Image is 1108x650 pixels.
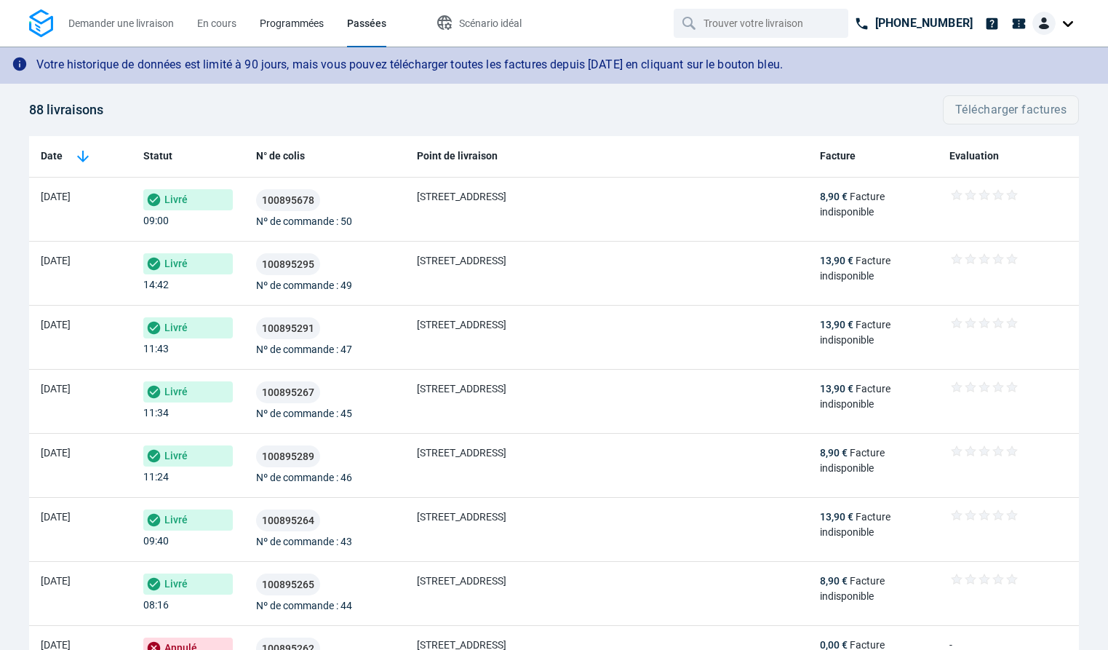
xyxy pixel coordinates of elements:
[417,319,506,330] span: [STREET_ADDRESS]
[262,195,314,205] span: 100895678
[820,575,885,602] span: Facture indisponible
[262,323,314,333] span: 100895291
[41,319,71,330] span: [DATE]
[704,9,821,37] input: Trouver votre livraison
[260,17,324,29] span: Programmées
[417,575,506,587] span: [STREET_ADDRESS]
[417,191,506,202] span: [STREET_ADDRESS]
[41,383,71,395] span: [DATE]
[36,51,783,79] div: Votre historique de données est limité à 90 jours, mais vous pouvez télécharger toutes les factur...
[256,445,320,467] button: 100895289
[820,319,853,330] span: 13,90 €
[143,253,233,274] span: Livré
[820,511,853,523] span: 13,90 €
[143,535,169,547] span: 09:40
[143,189,233,210] span: Livré
[875,15,973,32] p: [PHONE_NUMBER]
[197,17,236,29] span: En cours
[143,343,169,354] span: 11:43
[143,574,233,595] span: Livré
[820,148,856,164] span: Facture
[256,472,352,483] span: Nº de commande : 46
[41,148,63,164] span: Date
[68,17,174,29] span: Demander une livraison
[143,279,169,290] span: 14:42
[256,536,352,547] span: Nº de commande : 43
[820,255,853,266] span: 13,90 €
[256,344,352,355] span: Nº de commande : 47
[143,148,172,164] span: Statut
[143,510,233,531] span: Livré
[143,381,233,403] span: Livré
[256,408,352,419] span: Nº de commande : 45
[820,511,890,538] span: Facture indisponible
[143,407,169,419] span: 11:34
[256,148,305,164] span: N° de colis
[143,215,169,226] span: 09:00
[820,383,890,410] span: Facture indisponible
[820,319,890,346] span: Facture indisponible
[29,9,53,38] img: Logo
[143,471,169,483] span: 11:24
[143,317,233,338] span: Livré
[820,191,848,202] span: 8,90 €
[256,510,320,531] button: 100895264
[256,574,320,595] button: 100895265
[417,148,498,164] span: Point de livraison
[820,191,885,218] span: Facture indisponible
[820,575,848,587] span: 8,90 €
[41,191,71,202] span: [DATE]
[848,9,979,38] a: [PHONE_NUMBER]
[820,383,853,395] span: 13,90 €
[256,317,320,339] button: 100895291
[1032,12,1056,35] img: Client
[820,447,848,459] span: 8,90 €
[29,136,132,178] th: Toggle SortBy
[74,148,92,165] img: sorting
[262,579,314,590] span: 100895265
[256,381,320,403] button: 100895267
[417,447,506,459] span: [STREET_ADDRESS]
[417,383,506,395] span: [STREET_ADDRESS]
[820,447,885,474] span: Facture indisponible
[41,255,71,266] span: [DATE]
[262,259,314,269] span: 100895295
[256,600,352,611] span: Nº de commande : 44
[256,280,352,291] span: Nº de commande : 49
[347,17,386,29] span: Passées
[417,255,506,266] span: [STREET_ADDRESS]
[459,17,522,29] span: Scénario idéal
[949,148,999,164] span: Evaluation
[262,451,314,461] span: 100895289
[41,511,71,523] span: [DATE]
[41,447,71,459] span: [DATE]
[143,599,169,611] span: 08:16
[256,189,320,211] button: 100895678
[820,255,890,282] span: Facture indisponible
[29,102,103,117] span: 88 livraisons
[256,253,320,275] button: 100895295
[262,515,314,526] span: 100895264
[262,387,314,397] span: 100895267
[256,215,352,227] span: Nº de commande : 50
[41,575,71,587] span: [DATE]
[417,511,506,523] span: [STREET_ADDRESS]
[143,445,233,467] span: Livré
